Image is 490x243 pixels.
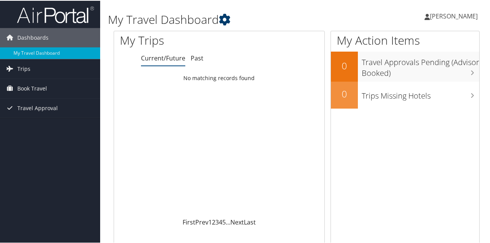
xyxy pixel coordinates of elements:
a: 5 [222,217,226,226]
a: 2 [212,217,215,226]
a: Past [191,53,203,62]
h1: My Trips [120,32,231,48]
a: 0Trips Missing Hotels [331,81,479,108]
a: Current/Future [141,53,185,62]
h1: My Action Items [331,32,479,48]
img: airportal-logo.png [17,5,94,23]
h3: Trips Missing Hotels [362,86,479,101]
span: Trips [17,59,30,78]
a: 1 [208,217,212,226]
h1: My Travel Dashboard [108,11,359,27]
h2: 0 [331,87,358,100]
a: Last [244,217,256,226]
span: Travel Approval [17,98,58,117]
h2: 0 [331,59,358,72]
a: 3 [215,217,219,226]
span: [PERSON_NAME] [430,11,478,20]
a: Next [230,217,244,226]
a: 4 [219,217,222,226]
h3: Travel Approvals Pending (Advisor Booked) [362,52,479,78]
span: Dashboards [17,27,49,47]
span: … [226,217,230,226]
a: [PERSON_NAME] [425,4,485,27]
a: 0Travel Approvals Pending (Advisor Booked) [331,51,479,80]
td: No matching records found [114,70,324,84]
a: Prev [195,217,208,226]
a: First [183,217,195,226]
span: Book Travel [17,78,47,97]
